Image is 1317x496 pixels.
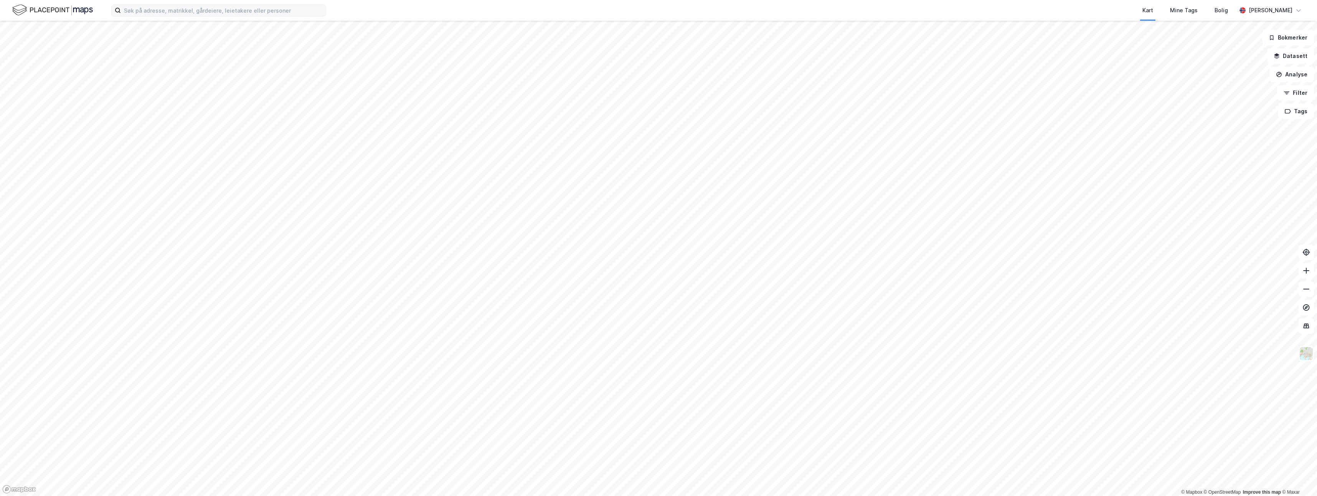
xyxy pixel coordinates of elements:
[121,5,326,16] input: Søk på adresse, matrikkel, gårdeiere, leietakere eller personer
[1181,489,1202,495] a: Mapbox
[1262,30,1314,45] button: Bokmerker
[1170,6,1198,15] div: Mine Tags
[1279,459,1317,496] div: Kontrollprogram for chat
[1204,489,1241,495] a: OpenStreetMap
[1249,6,1292,15] div: [PERSON_NAME]
[12,3,93,17] img: logo.f888ab2527a4732fd821a326f86c7f29.svg
[1142,6,1153,15] div: Kart
[1267,48,1314,64] button: Datasett
[1215,6,1228,15] div: Bolig
[1277,85,1314,101] button: Filter
[1243,489,1281,495] a: Improve this map
[2,485,36,494] a: Mapbox homepage
[1278,104,1314,119] button: Tags
[1279,459,1317,496] iframe: Chat Widget
[1269,67,1314,82] button: Analyse
[1299,346,1314,361] img: Z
